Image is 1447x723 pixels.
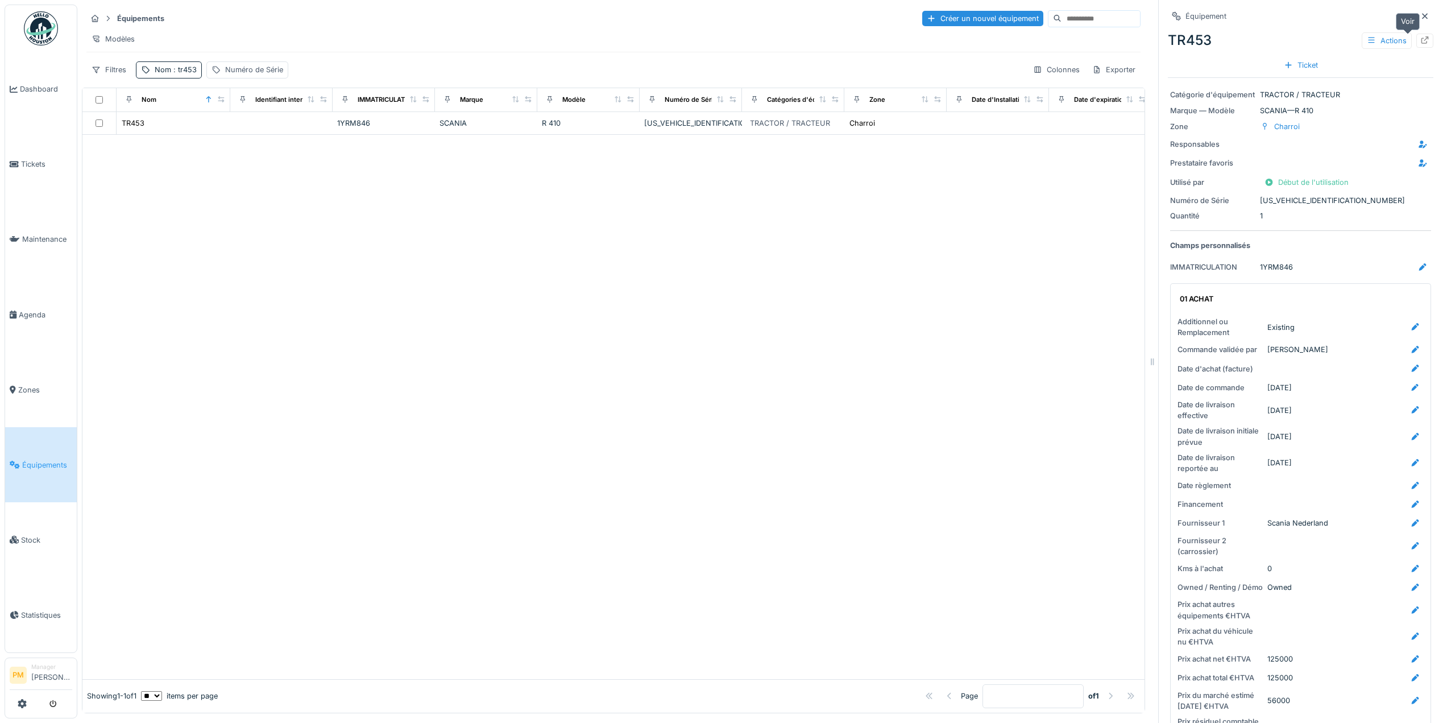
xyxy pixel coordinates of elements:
[1177,316,1263,338] div: Additionnel ou Remplacement
[1170,139,1255,150] div: Responsables
[1177,480,1263,491] div: Date règlement
[1170,195,1255,206] div: Numéro de Série
[1267,582,1292,593] div: Owned
[21,610,72,621] span: Statistiques
[1267,672,1293,683] div: 125000
[113,13,169,24] strong: Équipements
[1170,89,1431,100] div: TRACTOR / TRACTEUR
[440,118,533,129] div: SCANIA
[5,352,77,427] a: Zones
[171,65,197,74] span: : tr453
[1175,288,1426,309] summary: 01 ACHAT
[1177,690,1263,712] div: Prix du marché estimé [DATE] €HTVA
[19,309,72,320] span: Agenda
[10,667,27,684] li: PM
[1170,105,1431,116] div: SCANIA — R 410
[18,385,72,395] span: Zones
[1087,61,1141,78] div: Exporter
[21,159,72,170] span: Tickets
[1260,175,1353,190] div: Début de l'utilisation
[155,64,197,75] div: Nom
[1267,563,1272,574] div: 0
[644,118,737,129] div: [US_VEHICLE_IDENTIFICATION_NUMBER]
[1177,654,1263,664] div: Prix achat net €HTVA
[460,95,483,105] div: Marque
[1177,535,1263,557] div: Fournisseur 2 (carrossier)
[142,95,156,105] div: Nom
[358,95,417,105] div: IMMATRICULATION
[1170,89,1255,100] div: Catégorie d'équipement
[5,427,77,502] a: Équipements
[1074,95,1127,105] div: Date d'expiration
[1267,431,1292,442] div: [DATE]
[665,95,717,105] div: Numéro de Série
[1177,452,1263,474] div: Date de livraison reportée au
[1362,32,1412,49] div: Actions
[1177,499,1263,510] div: Financement
[22,460,72,470] span: Équipements
[1170,158,1255,168] div: Prestataire favoris
[1170,210,1255,221] div: Quantité
[122,118,144,129] div: TR453
[87,691,136,701] div: Showing 1 - 1 of 1
[5,502,77,577] a: Stock
[255,95,310,105] div: Identifiant interne
[337,118,430,129] div: 1YRM846
[1170,195,1431,206] div: [US_VEHICLE_IDENTIFICATION_NUMBER]
[24,11,58,46] img: Badge_color-CXgf-gQk.svg
[22,234,72,245] span: Maintenance
[5,127,77,202] a: Tickets
[1177,672,1263,683] div: Prix achat total €HTVA
[1177,599,1263,621] div: Prix achat autres équipements €HTVA
[1267,405,1292,416] div: [DATE]
[1185,11,1226,22] div: Équipement
[1177,425,1263,447] div: Date de livraison initiale prévue
[1180,294,1417,304] div: 01 ACHAT
[31,663,72,671] div: Manager
[5,577,77,652] a: Statistiques
[1170,210,1431,221] div: 1
[5,277,77,352] a: Agenda
[849,118,875,129] div: Charroi
[1267,654,1293,664] div: 125000
[1177,399,1263,421] div: Date de livraison effective
[1177,382,1263,393] div: Date de commande
[972,95,1027,105] div: Date d'Installation
[1267,518,1328,528] div: Scania Nederland
[1177,563,1263,574] div: Kms à l'achat
[542,118,635,129] div: R 410
[750,118,830,129] div: TRACTOR / TRACTEUR
[961,691,978,701] div: Page
[869,95,885,105] div: Zone
[1267,322,1295,333] div: Existing
[10,663,72,690] a: PM Manager[PERSON_NAME]
[1396,13,1420,30] div: Voir
[1177,363,1263,374] div: Date d'achat (facture)
[1267,457,1292,468] div: [DATE]
[1177,518,1263,528] div: Fournisseur 1
[1170,177,1255,188] div: Utilisé par
[767,95,846,105] div: Catégories d'équipement
[1267,382,1292,393] div: [DATE]
[1170,121,1255,132] div: Zone
[5,202,77,277] a: Maintenance
[922,11,1043,26] div: Créer un nouvel équipement
[1177,344,1263,355] div: Commande validée par
[1170,105,1255,116] div: Marque — Modèle
[1274,121,1300,132] div: Charroi
[225,64,283,75] div: Numéro de Série
[1170,240,1250,251] strong: Champs personnalisés
[1260,262,1293,272] div: 1YRM846
[562,95,586,105] div: Modèle
[86,61,131,78] div: Filtres
[86,31,140,47] div: Modèles
[1279,57,1322,73] div: Ticket
[1267,344,1328,355] div: [PERSON_NAME]
[1088,691,1099,701] strong: of 1
[1168,30,1433,51] div: TR453
[1028,61,1085,78] div: Colonnes
[20,84,72,94] span: Dashboard
[141,691,218,701] div: items per page
[1267,695,1290,706] div: 56000
[5,52,77,127] a: Dashboard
